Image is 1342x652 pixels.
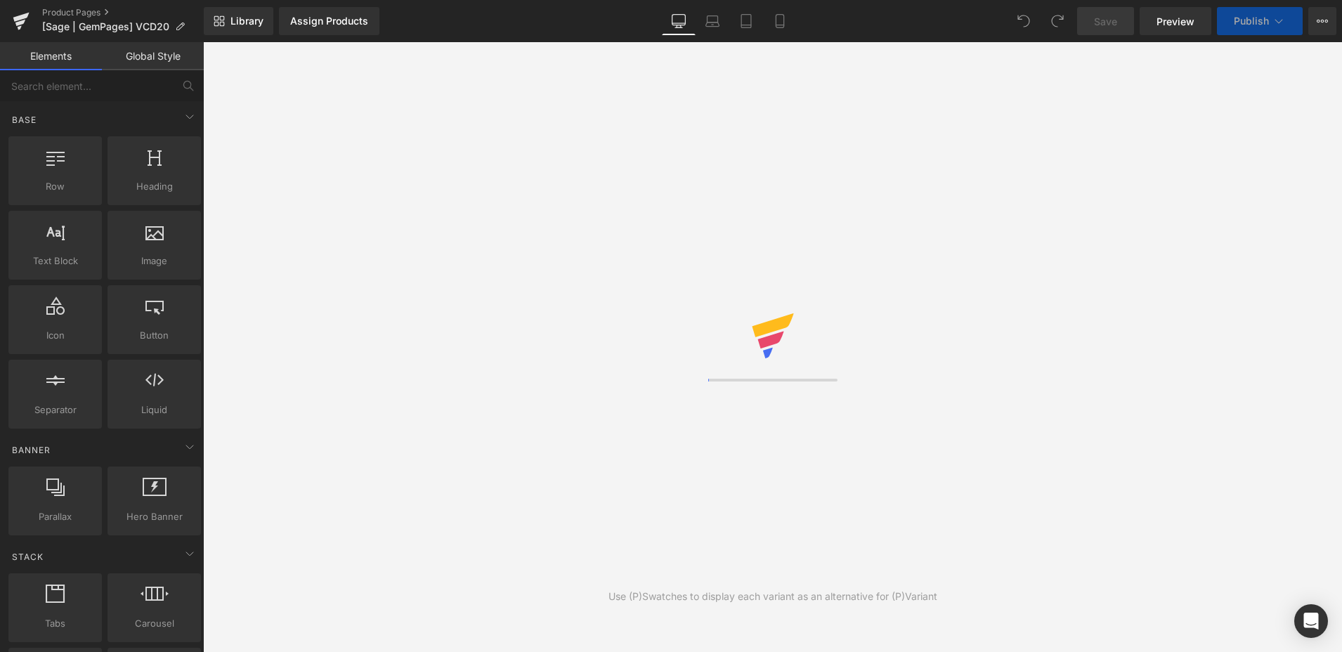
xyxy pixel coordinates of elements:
a: Laptop [696,7,729,35]
span: Liquid [112,403,197,417]
span: Tabs [13,616,98,631]
a: Preview [1140,7,1211,35]
span: Image [112,254,197,268]
span: Publish [1234,15,1269,27]
span: Stack [11,550,45,563]
a: Global Style [102,42,204,70]
a: Tablet [729,7,763,35]
div: Open Intercom Messenger [1294,604,1328,638]
span: Button [112,328,197,343]
button: Undo [1010,7,1038,35]
a: Mobile [763,7,797,35]
span: Carousel [112,616,197,631]
span: Heading [112,179,197,194]
span: Separator [13,403,98,417]
a: Product Pages [42,7,204,18]
span: Base [11,113,38,126]
a: New Library [204,7,273,35]
div: Use (P)Swatches to display each variant as an alternative for (P)Variant [608,589,937,604]
button: Publish [1217,7,1303,35]
span: Preview [1157,14,1194,29]
span: Banner [11,443,52,457]
span: Row [13,179,98,194]
span: Icon [13,328,98,343]
div: Assign Products [290,15,368,27]
span: Parallax [13,509,98,524]
span: Library [230,15,263,27]
button: Redo [1043,7,1071,35]
span: Hero Banner [112,509,197,524]
span: Text Block [13,254,98,268]
span: Save [1094,14,1117,29]
a: Desktop [662,7,696,35]
span: [Sage | GemPages] VCD20 [42,21,169,32]
button: More [1308,7,1336,35]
